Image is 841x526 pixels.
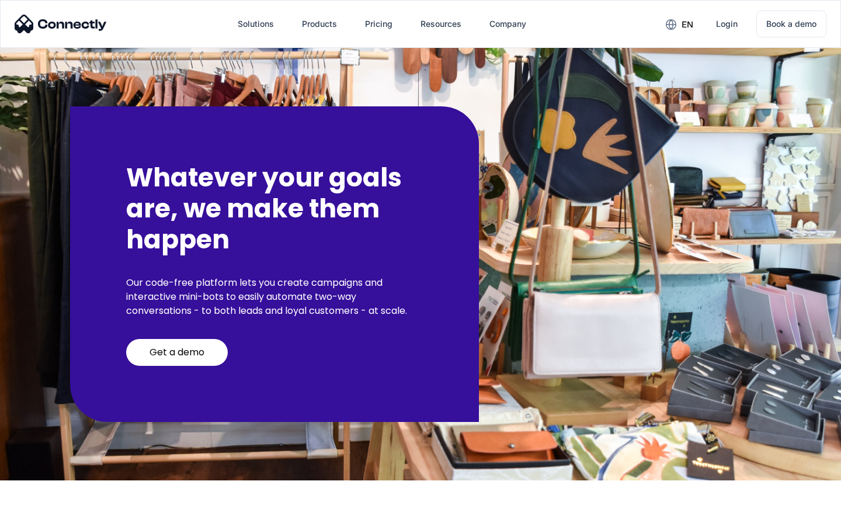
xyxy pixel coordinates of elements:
[126,162,423,255] h2: Whatever your goals are, we make them happen
[293,10,346,38] div: Products
[15,15,107,33] img: Connectly Logo
[302,16,337,32] div: Products
[356,10,402,38] a: Pricing
[228,10,283,38] div: Solutions
[420,16,461,32] div: Resources
[707,10,747,38] a: Login
[23,506,70,522] ul: Language list
[656,15,702,33] div: en
[716,16,738,32] div: Login
[126,276,423,318] p: Our code-free platform lets you create campaigns and interactive mini-bots to easily automate two...
[756,11,826,37] a: Book a demo
[365,16,392,32] div: Pricing
[12,506,70,522] aside: Language selected: English
[489,16,526,32] div: Company
[411,10,471,38] div: Resources
[480,10,536,38] div: Company
[126,339,228,366] a: Get a demo
[150,347,204,358] div: Get a demo
[238,16,274,32] div: Solutions
[682,16,693,33] div: en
